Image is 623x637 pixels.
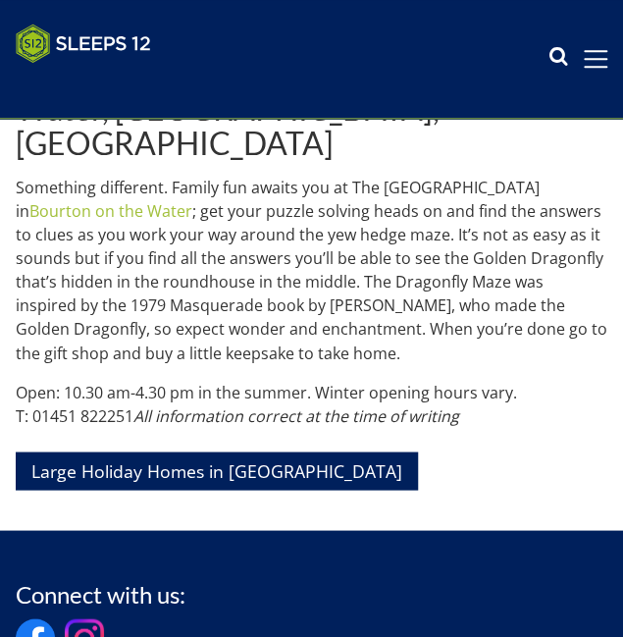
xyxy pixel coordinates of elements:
em: All information correct at the time of writing [133,404,459,426]
img: Sleeps 12 [16,24,151,63]
p: Open: 10.30 am-4.30 pm in the summer. Winter opening hours vary. T: 01451 822251 [16,380,607,427]
iframe: Customer reviews powered by Trustpilot [6,75,212,91]
h3: Connect with us: [16,581,607,607]
a: Large Holiday Homes in [GEOGRAPHIC_DATA] [16,451,418,490]
a: Bourton on the Water [29,200,192,222]
h1: The Dragonfly Maze, Bourton on the Water, [GEOGRAPHIC_DATA], [GEOGRAPHIC_DATA] [16,57,607,161]
p: Something different. Family fun awaits you at The [GEOGRAPHIC_DATA] in ; get your puzzle solving ... [16,176,607,364]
